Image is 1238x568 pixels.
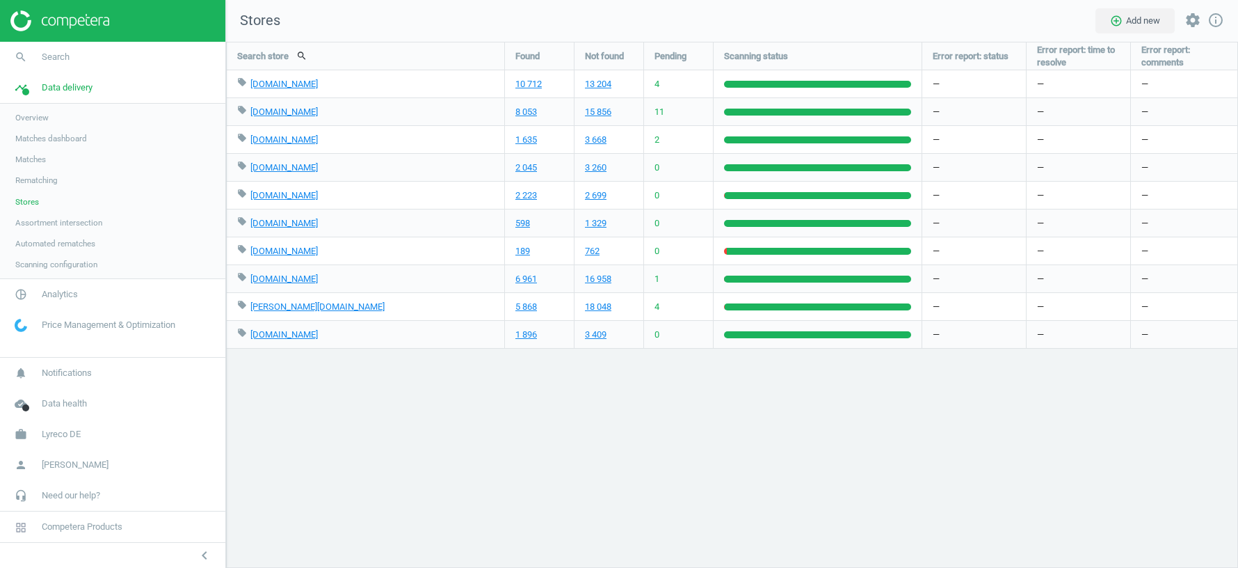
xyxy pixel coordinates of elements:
[922,293,1026,320] div: —
[250,162,318,173] a: [DOMAIN_NAME]
[654,106,664,118] span: 11
[237,300,247,310] i: local_offer
[10,10,109,31] img: ajHJNr6hYgQAAAAASUVORK5CYII=
[15,259,97,270] span: Scanning configuration
[585,106,611,118] a: 15 856
[8,74,34,101] i: timeline
[654,189,659,202] span: 0
[1037,273,1044,285] span: —
[42,489,100,502] span: Need our help?
[654,78,659,90] span: 4
[42,319,175,331] span: Price Management & Optimization
[237,272,247,282] i: local_offer
[1037,78,1044,90] span: —
[1037,44,1120,69] span: Error report: time to resolve
[8,482,34,509] i: headset_mic
[8,360,34,386] i: notifications
[250,246,318,256] a: [DOMAIN_NAME]
[1131,293,1238,320] div: —
[654,50,686,63] span: Pending
[15,196,39,207] span: Stores
[585,50,624,63] span: Not found
[1037,134,1044,146] span: —
[15,175,58,186] span: Rematching
[237,77,247,87] i: local_offer
[1131,210,1238,237] div: —
[42,367,92,379] span: Notifications
[515,106,537,118] a: 8 053
[585,301,611,313] a: 18 048
[8,421,34,448] i: work
[226,11,280,31] span: Stores
[8,44,34,70] i: search
[1037,217,1044,230] span: —
[237,161,247,171] i: local_offer
[15,112,49,123] span: Overview
[585,134,606,146] a: 3 668
[724,50,788,63] span: Scanning status
[250,301,385,312] a: [PERSON_NAME][DOMAIN_NAME]
[8,281,34,308] i: pie_chart_outlined
[1131,126,1238,153] div: —
[585,245,600,258] a: 762
[585,329,606,341] a: 3 409
[922,70,1026,97] div: —
[654,134,659,146] span: 2
[237,189,247,198] i: local_offer
[8,390,34,417] i: cloud_done
[1131,154,1238,181] div: —
[515,301,537,313] a: 5 868
[922,321,1026,348] div: —
[1178,6,1207,35] button: settings
[1141,44,1228,69] span: Error report: comments
[42,81,93,94] span: Data delivery
[922,126,1026,153] div: —
[515,50,540,63] span: Found
[1095,8,1175,33] button: add_circle_outlineAdd new
[1110,15,1123,27] i: add_circle_outline
[250,190,318,200] a: [DOMAIN_NAME]
[1131,70,1238,97] div: —
[15,133,87,144] span: Matches dashboard
[922,265,1026,292] div: —
[1131,265,1238,292] div: —
[1037,245,1044,258] span: —
[585,161,606,174] a: 3 260
[654,161,659,174] span: 0
[250,134,318,145] a: [DOMAIN_NAME]
[1207,12,1224,30] a: info_outline
[237,328,247,338] i: local_offer
[922,210,1026,237] div: —
[933,50,1008,63] span: Error report: status
[1037,301,1044,313] span: —
[42,288,78,301] span: Analytics
[250,329,318,340] a: [DOMAIN_NAME]
[227,42,504,70] div: Search store
[1131,98,1238,125] div: —
[289,44,315,68] button: search
[15,154,46,165] span: Matches
[515,161,537,174] a: 2 045
[42,459,108,471] span: [PERSON_NAME]
[654,329,659,341] span: 0
[515,217,530,230] a: 598
[1037,161,1044,174] span: —
[15,238,95,249] span: Automated rematches
[250,218,318,228] a: [DOMAIN_NAME]
[1037,106,1044,118] span: —
[515,245,530,258] a: 189
[250,274,318,284] a: [DOMAIN_NAME]
[196,547,213,564] i: chevron_left
[654,245,659,258] span: 0
[515,189,537,202] a: 2 223
[1131,321,1238,348] div: —
[922,182,1026,209] div: —
[42,428,81,441] span: Lyreco DE
[1037,329,1044,341] span: —
[654,273,659,285] span: 1
[250,79,318,89] a: [DOMAIN_NAME]
[42,51,70,63] span: Search
[922,154,1026,181] div: —
[15,319,27,332] img: wGWNvw8QSZomAAAAABJRU5ErkJggg==
[1184,12,1201,29] i: settings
